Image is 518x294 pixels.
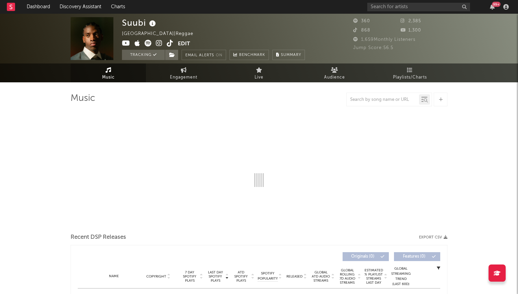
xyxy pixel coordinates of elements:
a: Engagement [146,63,221,82]
span: 7 Day Spotify Plays [181,270,199,283]
div: Global Streaming Trend (Last 60D) [391,266,411,287]
span: Copyright [146,274,166,279]
div: Suubi [122,17,158,28]
span: Audience [324,73,345,82]
button: Email AlertsOn [182,50,226,60]
input: Search for artists [367,3,470,11]
a: Benchmark [230,50,269,60]
span: 1,300 [400,28,421,33]
span: Jump Score: 56.5 [353,46,393,50]
span: ATD Spotify Plays [232,270,250,283]
span: Summary [281,53,301,57]
span: Spotify Popularity [258,271,278,281]
span: 2,385 [400,19,421,23]
span: Recent DSP Releases [71,233,126,242]
span: Originals ( 0 ) [347,255,379,259]
span: 360 [353,19,370,23]
div: [GEOGRAPHIC_DATA] | Reggae [122,30,201,38]
button: Summary [272,50,305,60]
span: Engagement [170,73,197,82]
a: Playlists/Charts [372,63,447,82]
span: Live [255,73,263,82]
button: Features(0) [394,252,440,261]
button: Edit [178,40,190,48]
span: Global ATD Audio Streams [311,270,330,283]
span: Estimated % Playlist Streams Last Day [364,268,383,285]
span: Global Rolling 7D Audio Streams [338,268,357,285]
em: On [216,54,222,57]
span: 1,659 Monthly Listeners [353,37,416,42]
a: Live [221,63,297,82]
span: Features ( 0 ) [398,255,430,259]
span: 868 [353,28,370,33]
span: Music [102,73,115,82]
button: Tracking [122,50,165,60]
button: 99+ [490,4,495,10]
div: 99 + [492,2,501,7]
a: Audience [297,63,372,82]
span: Last Day Spotify Plays [206,270,224,283]
span: Released [286,274,303,279]
div: Name [91,274,136,279]
input: Search by song name or URL [347,97,419,103]
button: Originals(0) [343,252,389,261]
span: Playlists/Charts [393,73,427,82]
button: Export CSV [419,235,447,239]
a: Music [71,63,146,82]
span: Benchmark [239,51,265,59]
